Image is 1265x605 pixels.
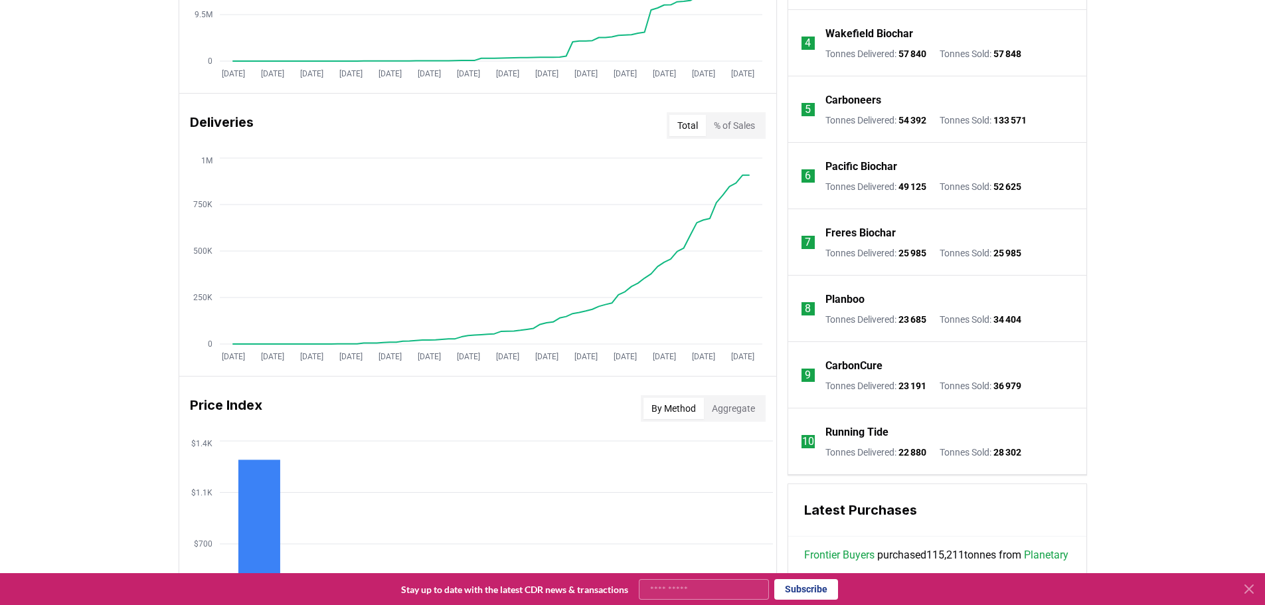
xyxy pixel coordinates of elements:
button: By Method [643,398,704,419]
tspan: [DATE] [221,352,244,361]
p: Tonnes Delivered : [825,379,926,392]
h3: Price Index [190,395,262,422]
tspan: [DATE] [613,69,636,78]
p: 5 [805,102,811,118]
a: Pacific Biochar [825,159,897,175]
tspan: 500K [193,246,212,256]
tspan: [DATE] [378,352,401,361]
tspan: [DATE] [339,352,362,361]
p: 9 [805,367,811,383]
a: Rubicon Carbon [804,571,879,587]
p: Tonnes Delivered : [825,246,926,260]
tspan: [DATE] [574,69,597,78]
span: 25 985 [993,248,1021,258]
span: 52 625 [993,181,1021,192]
a: Frontier Buyers [804,547,875,563]
a: Wakefield Biochar [825,26,913,42]
tspan: 750K [193,200,212,209]
tspan: $1.4K [191,439,212,448]
span: purchased 115,211 tonnes from [804,547,1068,563]
a: Planboo [825,292,865,307]
tspan: $700 [194,539,212,549]
p: Tonnes Delivered : [825,47,926,60]
p: Tonnes Delivered : [825,114,926,127]
tspan: [DATE] [417,352,440,361]
tspan: [DATE] [613,352,636,361]
a: CarbonCure [825,358,883,374]
span: 133 571 [993,115,1027,126]
button: % of Sales [706,115,763,136]
span: purchased 15,000 tonnes from [804,571,1070,603]
p: Tonnes Delivered : [825,180,926,193]
tspan: [DATE] [495,69,519,78]
p: Tonnes Delivered : [825,313,926,326]
p: 8 [805,301,811,317]
a: Running Tide [825,424,888,440]
tspan: [DATE] [652,352,675,361]
tspan: [DATE] [495,352,519,361]
tspan: $1.1K [191,488,212,497]
tspan: [DATE] [535,352,558,361]
a: Carboneers [825,92,881,108]
tspan: 1M [201,156,212,165]
p: Tonnes Sold : [940,446,1021,459]
tspan: [DATE] [417,69,440,78]
p: Tonnes Sold : [940,379,1021,392]
tspan: [DATE] [221,69,244,78]
p: Tonnes Sold : [940,114,1027,127]
p: 6 [805,168,811,184]
p: Tonnes Sold : [940,246,1021,260]
span: 36 979 [993,381,1021,391]
tspan: [DATE] [574,352,597,361]
p: Tonnes Sold : [940,313,1021,326]
span: 22 880 [898,447,926,458]
a: Freres Biochar [825,225,896,241]
tspan: 250K [193,293,212,302]
p: 4 [805,35,811,51]
span: 23 191 [898,381,926,391]
tspan: [DATE] [535,69,558,78]
tspan: 0 [208,339,212,349]
button: Aggregate [704,398,763,419]
tspan: [DATE] [691,352,715,361]
tspan: [DATE] [456,69,479,78]
span: 23 685 [898,314,926,325]
tspan: [DATE] [378,69,401,78]
p: 7 [805,234,811,250]
span: 28 302 [993,447,1021,458]
tspan: [DATE] [299,69,323,78]
span: 57 840 [898,48,926,59]
p: Tonnes Delivered : [825,446,926,459]
p: 10 [802,434,814,450]
tspan: [DATE] [339,69,362,78]
span: 34 404 [993,314,1021,325]
h3: Latest Purchases [804,500,1070,520]
tspan: [DATE] [730,69,754,78]
tspan: [DATE] [691,69,715,78]
span: 49 125 [898,181,926,192]
tspan: [DATE] [730,352,754,361]
tspan: [DATE] [260,352,284,361]
h3: Deliveries [190,112,254,139]
a: Planetary [1024,547,1068,563]
p: Tonnes Sold : [940,180,1021,193]
button: Total [669,115,706,136]
tspan: [DATE] [456,352,479,361]
tspan: [DATE] [299,352,323,361]
span: 57 848 [993,48,1021,59]
span: 25 985 [898,248,926,258]
p: Tonnes Sold : [940,47,1021,60]
tspan: 9.5M [195,10,212,19]
tspan: [DATE] [652,69,675,78]
span: 54 392 [898,115,926,126]
tspan: 0 [208,56,212,66]
tspan: [DATE] [260,69,284,78]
